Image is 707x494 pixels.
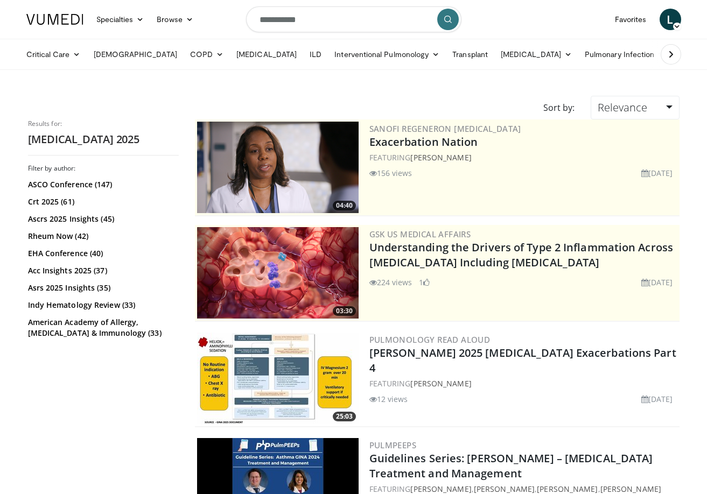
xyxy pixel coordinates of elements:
li: 1 [419,277,430,288]
a: Rheum Now (42) [28,231,176,242]
div: FEATURING [369,378,677,389]
li: [DATE] [641,167,673,179]
input: Search topics, interventions [246,6,461,32]
a: Ascrs 2025 Insights (45) [28,214,176,224]
a: Critical Care [20,44,87,65]
a: [DEMOGRAPHIC_DATA] [87,44,184,65]
li: 156 views [369,167,412,179]
a: Transplant [446,44,494,65]
a: Pulmonology Read Aloud [369,334,491,345]
a: Relevance [591,96,679,119]
a: 25:03 [197,333,359,424]
li: 12 views [369,393,408,405]
a: Asrs 2025 Insights (35) [28,283,176,293]
a: ASCO Conference (147) [28,179,176,190]
a: Pulmonary Infection [578,44,671,65]
span: 04:40 [333,201,356,210]
a: GSK US Medical Affairs [369,229,471,239]
a: EHA Conference (40) [28,248,176,259]
img: VuMedi Logo [26,14,83,25]
a: [PERSON_NAME] [410,378,471,389]
a: 04:40 [197,122,359,213]
a: [PERSON_NAME] [410,484,471,494]
a: Acc Insights 2025 (37) [28,265,176,276]
div: FEATURING [369,152,677,163]
a: L [660,9,681,30]
a: [MEDICAL_DATA] [494,44,578,65]
span: Relevance [598,100,647,115]
img: f92dcc08-e7a7-4add-ad35-5d3cf068263e.png.300x170_q85_crop-smart_upscale.png [197,122,359,213]
a: American Academy of Allergy, [MEDICAL_DATA] & Immunology (33) [28,317,176,338]
li: 224 views [369,277,412,288]
img: d76a16d2-5c78-44cd-897f-2f6754c1a9f5.300x170_q85_crop-smart_upscale.jpg [197,333,359,424]
h3: Filter by author: [28,164,179,173]
a: PulmPEEPs [369,440,417,450]
a: Interventional Pulmonology [328,44,446,65]
a: Sanofi Regeneron [MEDICAL_DATA] [369,123,521,134]
a: [PERSON_NAME] [410,152,471,163]
span: 25:03 [333,412,356,421]
a: Crt 2025 (61) [28,196,176,207]
a: Favorites [608,9,653,30]
a: Exacerbation Nation [369,135,478,149]
a: [PERSON_NAME] 2025 [MEDICAL_DATA] Exacerbations Part 4 [369,345,676,375]
a: Browse [150,9,200,30]
li: [DATE] [641,277,673,288]
a: Understanding the Drivers of Type 2 Inflammation Across [MEDICAL_DATA] Including [MEDICAL_DATA] [369,240,674,270]
a: Indy Hematology Review (33) [28,300,176,310]
a: ILD [303,44,328,65]
a: Specialties [90,9,151,30]
a: [PERSON_NAME] [600,484,661,494]
div: Sort by: [535,96,583,119]
h2: [MEDICAL_DATA] 2025 [28,132,179,146]
a: Guidelines Series: [PERSON_NAME] – [MEDICAL_DATA] Treatment and Management [369,451,653,481]
a: COPD [184,44,230,65]
a: [MEDICAL_DATA] [230,44,303,65]
a: 03:30 [197,227,359,319]
span: 03:30 [333,306,356,316]
li: [DATE] [641,393,673,405]
a: [PERSON_NAME] [537,484,598,494]
p: Results for: [28,119,179,128]
a: [PERSON_NAME] [474,484,535,494]
img: c2a2685b-ef94-4fc2-90e1-739654430920.png.300x170_q85_crop-smart_upscale.png [197,227,359,319]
